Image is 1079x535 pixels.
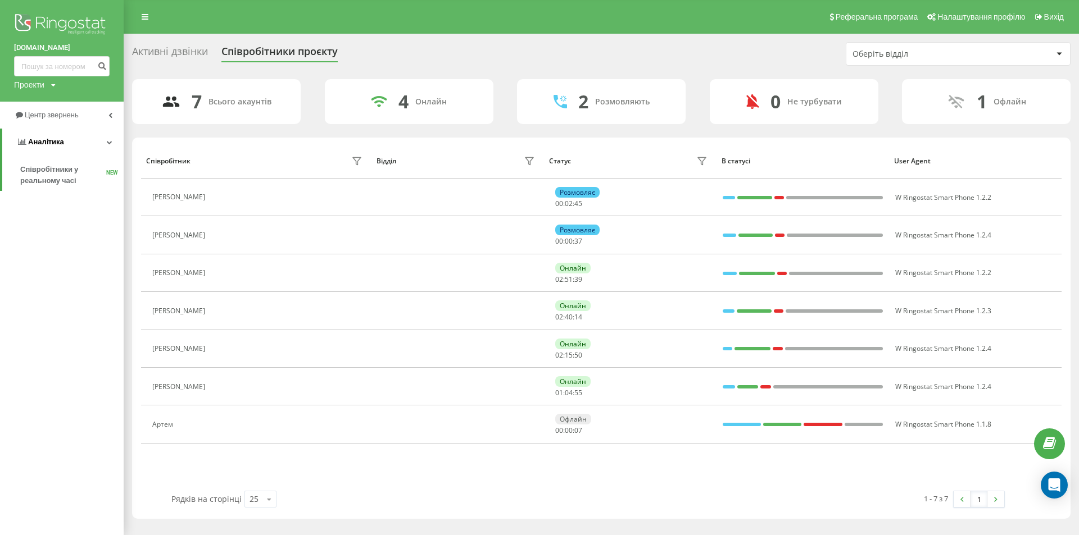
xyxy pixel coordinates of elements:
div: [PERSON_NAME] [152,269,208,277]
div: : : [555,200,582,208]
div: : : [555,313,582,321]
div: Розмовляє [555,187,600,198]
span: 51 [565,275,573,284]
span: W Ringostat Smart Phone 1.2.2 [895,268,991,277]
div: Всього акаунтів [208,97,271,107]
div: [PERSON_NAME] [152,231,208,239]
div: Офлайн [994,97,1026,107]
span: Центр звернень [25,111,79,119]
a: Співробітники у реальному часіNEW [20,159,124,191]
span: 37 [574,236,582,246]
div: Не турбувати [787,97,842,107]
div: 25 [250,493,259,505]
div: : : [555,237,582,245]
span: W Ringostat Smart Phone 1.2.4 [895,344,991,353]
span: 04 [565,388,573,397]
div: [PERSON_NAME] [152,345,208,353]
span: Налаштування профілю [937,12,1025,21]
a: Аналiтика [2,129,124,156]
span: Реферальна програма [836,12,918,21]
span: Співробітники у реальному часі [20,164,106,186]
div: Активні дзвінки [132,45,208,63]
div: Відділ [377,157,396,165]
div: : : [555,427,582,435]
span: W Ringostat Smart Phone 1.2.3 [895,306,991,315]
span: W Ringostat Smart Phone 1.2.2 [895,193,991,202]
span: 00 [555,426,563,435]
div: 7 [192,91,202,112]
span: 00 [555,236,563,246]
div: Розмовляє [555,225,600,235]
span: 40 [565,312,573,322]
div: Онлайн [555,339,591,349]
div: : : [555,389,582,397]
div: : : [555,351,582,359]
span: Рядків на сторінці [171,493,242,504]
div: В статусі [722,157,883,165]
span: 07 [574,426,582,435]
span: 39 [574,275,582,284]
span: 00 [565,236,573,246]
span: W Ringostat Smart Phone 1.2.4 [895,230,991,240]
span: 15 [565,350,573,360]
div: : : [555,276,582,283]
div: Розмовляють [595,97,650,107]
span: 01 [555,388,563,397]
div: 1 [977,91,987,112]
div: Онлайн [555,263,591,273]
div: [PERSON_NAME] [152,383,208,391]
div: User Agent [894,157,1056,165]
div: 1 - 7 з 7 [924,493,948,504]
img: Ringostat logo [14,11,110,39]
span: 50 [574,350,582,360]
span: 02 [565,199,573,208]
div: Артем [152,420,176,428]
span: 55 [574,388,582,397]
span: W Ringostat Smart Phone 1.1.8 [895,419,991,429]
div: Проекти [14,79,44,90]
span: 00 [555,199,563,208]
div: 4 [398,91,409,112]
span: W Ringostat Smart Phone 1.2.4 [895,382,991,391]
div: 2 [578,91,588,112]
div: Онлайн [415,97,447,107]
span: 02 [555,312,563,322]
span: Вихід [1044,12,1064,21]
div: Open Intercom Messenger [1041,472,1068,499]
div: [PERSON_NAME] [152,307,208,315]
div: Статус [549,157,571,165]
div: Оберіть відділ [853,49,987,59]
div: Офлайн [555,414,591,424]
div: Онлайн [555,300,591,311]
div: [PERSON_NAME] [152,193,208,201]
input: Пошук за номером [14,56,110,76]
span: 45 [574,199,582,208]
div: Онлайн [555,376,591,387]
a: 1 [971,491,987,507]
div: 0 [770,91,781,112]
div: Співробітники проєкту [221,45,338,63]
span: Аналiтика [28,138,64,146]
a: [DOMAIN_NAME] [14,42,110,53]
span: 02 [555,350,563,360]
span: 02 [555,275,563,284]
span: 14 [574,312,582,322]
div: Співробітник [146,157,191,165]
span: 00 [565,426,573,435]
